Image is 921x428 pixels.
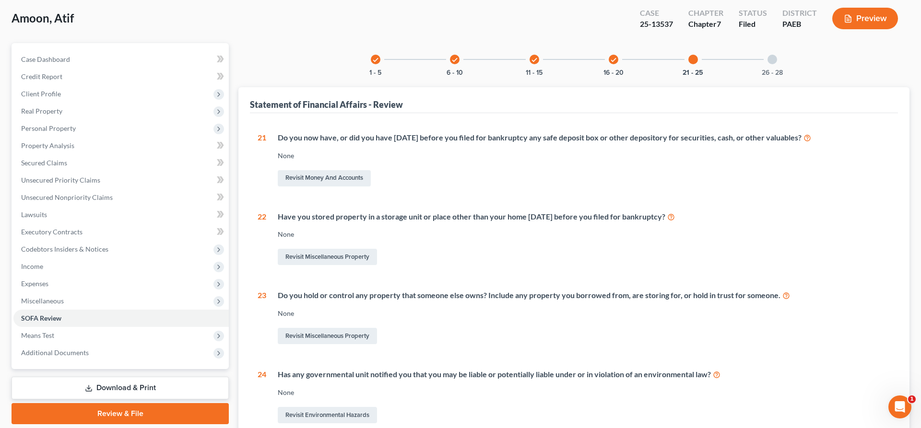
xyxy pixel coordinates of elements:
span: Miscellaneous [21,297,64,305]
span: Income [21,262,43,270]
div: PAEB [782,19,817,30]
span: Means Test [21,331,54,339]
button: 11 - 15 [526,69,543,76]
a: Credit Report [13,68,229,85]
div: 22 [258,211,266,267]
div: None [278,309,890,318]
a: Revisit Money and Accounts [278,170,371,186]
div: Case [640,8,673,19]
a: Case Dashboard [13,51,229,68]
a: Revisit Miscellaneous Property [278,328,377,344]
i: check [451,57,458,63]
span: Personal Property [21,124,76,132]
div: Filed [739,19,767,30]
div: Have you stored property in a storage unit or place other than your home [DATE] before you filed ... [278,211,890,222]
span: Additional Documents [21,348,89,357]
span: Codebtors Insiders & Notices [21,245,108,253]
i: check [372,57,379,63]
div: Has any governmental unit notified you that you may be liable or potentially liable under or in v... [278,369,890,380]
span: Secured Claims [21,159,67,167]
a: Unsecured Priority Claims [13,172,229,189]
div: Status [739,8,767,19]
span: Credit Report [21,72,62,81]
span: Client Profile [21,90,61,98]
div: District [782,8,817,19]
a: Unsecured Nonpriority Claims [13,189,229,206]
span: SOFA Review [21,314,61,322]
button: Preview [832,8,898,29]
div: Chapter [688,8,723,19]
span: Expenses [21,279,48,288]
a: Executory Contracts [13,223,229,241]
div: Do you hold or control any property that someone else owns? Include any property you borrowed fro... [278,290,890,301]
div: None [278,151,890,161]
button: 21 - 25 [683,69,703,76]
span: 1 [908,395,916,403]
div: Do you now have, or did you have [DATE] before you filed for bankruptcy any safe deposit box or o... [278,132,890,143]
span: Case Dashboard [21,55,70,63]
button: 16 - 20 [603,69,624,76]
div: 21 [258,132,266,188]
span: Property Analysis [21,141,74,150]
span: Real Property [21,107,62,115]
span: Executory Contracts [21,228,83,236]
button: 6 - 10 [447,69,463,76]
button: 1 - 5 [369,69,381,76]
div: None [278,388,890,397]
a: Revisit Environmental Hazards [278,407,377,423]
i: check [610,57,617,63]
span: Lawsuits [21,210,47,219]
span: 7 [717,19,721,28]
button: 26 - 28 [762,69,783,76]
span: Unsecured Nonpriority Claims [21,193,113,201]
a: Lawsuits [13,206,229,223]
a: Property Analysis [13,137,229,154]
span: Amoon, Atif [12,11,74,25]
a: Download & Print [12,377,229,399]
div: Statement of Financial Affairs - Review [250,99,403,110]
div: None [278,230,890,239]
a: Review & File [12,403,229,424]
a: SOFA Review [13,310,229,327]
i: check [531,57,538,63]
div: 24 [258,369,266,425]
div: 25-13537 [640,19,673,30]
iframe: Intercom live chat [888,395,911,418]
div: Chapter [688,19,723,30]
a: Revisit Miscellaneous Property [278,249,377,265]
span: Unsecured Priority Claims [21,176,100,184]
a: Secured Claims [13,154,229,172]
div: 23 [258,290,266,346]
